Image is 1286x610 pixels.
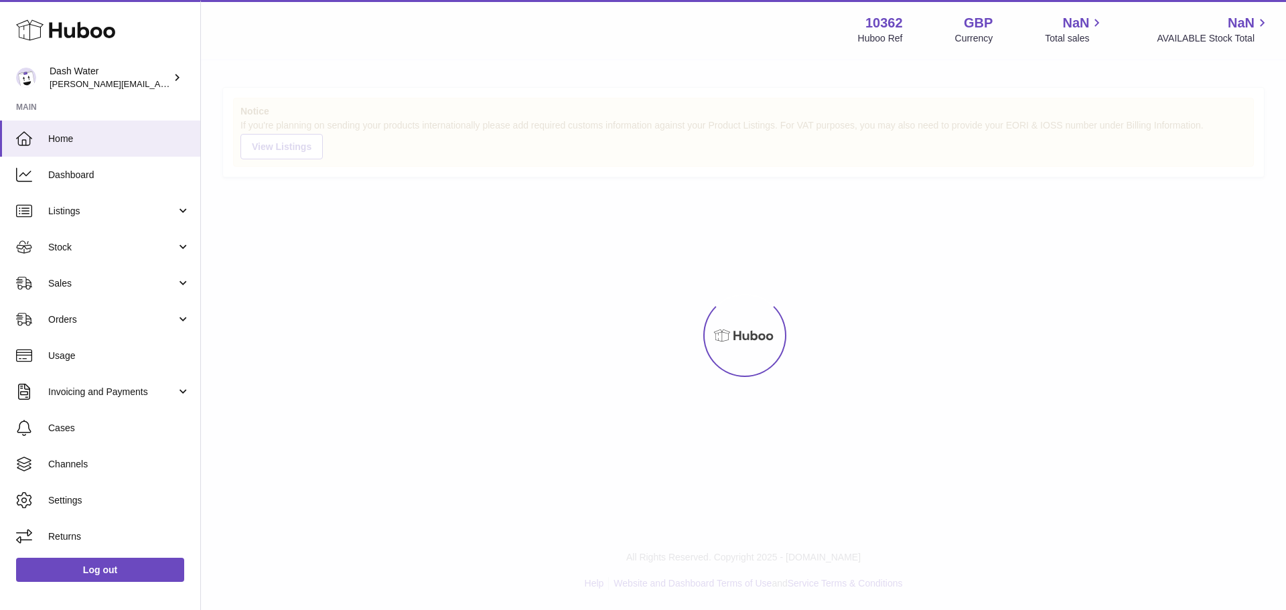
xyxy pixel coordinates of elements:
span: [PERSON_NAME][EMAIL_ADDRESS][DOMAIN_NAME] [50,78,269,89]
span: Orders [48,313,176,326]
div: Currency [955,32,993,45]
div: Dash Water [50,65,170,90]
span: Home [48,133,190,145]
span: Usage [48,350,190,362]
span: Total sales [1045,32,1104,45]
img: james@dash-water.com [16,68,36,88]
span: Stock [48,241,176,254]
span: Settings [48,494,190,507]
span: Sales [48,277,176,290]
span: Cases [48,422,190,435]
span: Channels [48,458,190,471]
span: NaN [1228,14,1255,32]
span: Invoicing and Payments [48,386,176,398]
span: NaN [1062,14,1089,32]
div: Huboo Ref [858,32,903,45]
span: Listings [48,205,176,218]
a: NaN Total sales [1045,14,1104,45]
span: Returns [48,530,190,543]
a: Log out [16,558,184,582]
a: NaN AVAILABLE Stock Total [1157,14,1270,45]
span: AVAILABLE Stock Total [1157,32,1270,45]
strong: 10362 [865,14,903,32]
span: Dashboard [48,169,190,181]
strong: GBP [964,14,993,32]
